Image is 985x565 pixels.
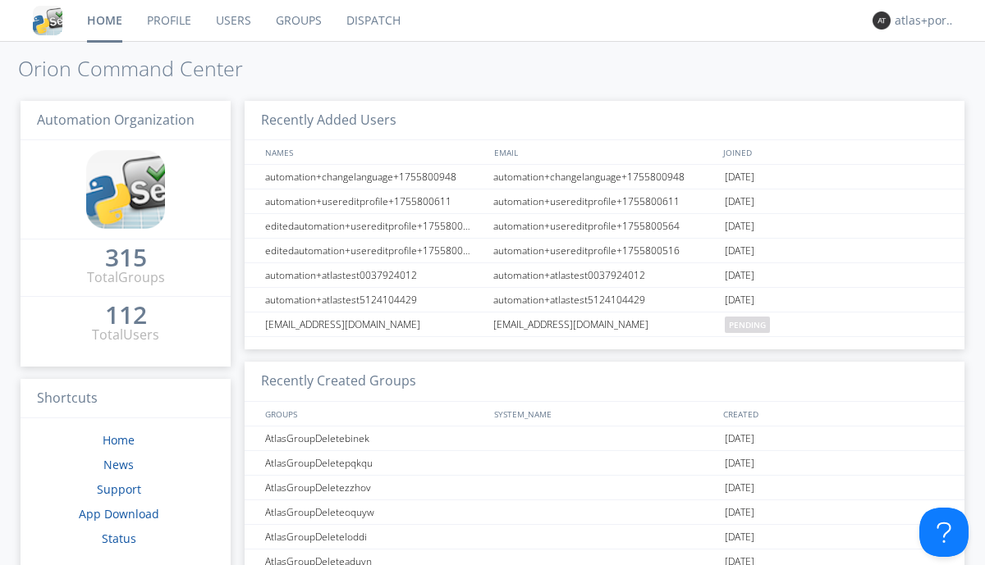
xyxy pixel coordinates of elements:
[245,426,964,451] a: AtlasGroupDeletebinek[DATE]
[489,288,721,312] div: automation+atlastest5124104429
[245,525,964,549] a: AtlasGroupDeleteloddi[DATE]
[261,476,488,499] div: AtlasGroupDeletezzhov
[245,362,964,402] h3: Recently Created Groups
[725,426,754,451] span: [DATE]
[245,214,964,239] a: editedautomation+usereditprofile+1755800564automation+usereditprofile+1755800564[DATE]
[490,402,719,426] div: SYSTEM_NAME
[919,508,969,557] iframe: Toggle Customer Support
[725,263,754,288] span: [DATE]
[261,214,488,238] div: editedautomation+usereditprofile+1755800564
[103,432,135,448] a: Home
[261,312,488,336] div: [EMAIL_ADDRESS][DOMAIN_NAME]
[105,249,147,268] a: 315
[105,249,147,266] div: 315
[245,476,964,500] a: AtlasGroupDeletezzhov[DATE]
[725,476,754,500] span: [DATE]
[103,457,134,472] a: News
[261,288,488,312] div: automation+atlastest5124104429
[725,189,754,214] span: [DATE]
[489,312,721,336] div: [EMAIL_ADDRESS][DOMAIN_NAME]
[725,239,754,263] span: [DATE]
[719,402,949,426] div: CREATED
[105,307,147,326] a: 112
[725,317,770,333] span: pending
[261,263,488,287] div: automation+atlastest0037924012
[261,402,486,426] div: GROUPS
[86,150,165,229] img: cddb5a64eb264b2086981ab96f4c1ba7
[873,11,891,30] img: 373638.png
[490,140,719,164] div: EMAIL
[261,189,488,213] div: automation+usereditprofile+1755800611
[261,525,488,549] div: AtlasGroupDeleteloddi
[102,531,136,546] a: Status
[725,451,754,476] span: [DATE]
[245,312,964,337] a: [EMAIL_ADDRESS][DOMAIN_NAME][EMAIL_ADDRESS][DOMAIN_NAME]pending
[105,307,147,323] div: 112
[489,263,721,287] div: automation+atlastest0037924012
[245,165,964,189] a: automation+changelanguage+1755800948automation+changelanguage+1755800948[DATE]
[261,451,488,475] div: AtlasGroupDeletepqkqu
[245,500,964,525] a: AtlasGroupDeleteoquyw[DATE]
[79,506,159,522] a: App Download
[245,288,964,312] a: automation+atlastest5124104429automation+atlastest5124104429[DATE]
[725,165,754,189] span: [DATE]
[37,111,195,129] span: Automation Organization
[895,12,956,29] div: atlas+portuguese0001
[725,214,754,239] span: [DATE]
[489,189,721,213] div: automation+usereditprofile+1755800611
[719,140,949,164] div: JOINED
[725,500,754,525] span: [DATE]
[261,426,488,450] div: AtlasGroupDeletebinek
[245,101,964,141] h3: Recently Added Users
[245,239,964,263] a: editedautomation+usereditprofile+1755800516automation+usereditprofile+1755800516[DATE]
[261,140,486,164] div: NAMES
[245,263,964,288] a: automation+atlastest0037924012automation+atlastest0037924012[DATE]
[21,379,231,419] h3: Shortcuts
[261,165,488,189] div: automation+changelanguage+1755800948
[489,165,721,189] div: automation+changelanguage+1755800948
[33,6,62,35] img: cddb5a64eb264b2086981ab96f4c1ba7
[261,239,488,262] div: editedautomation+usereditprofile+1755800516
[261,500,488,524] div: AtlasGroupDeleteoquyw
[245,189,964,214] a: automation+usereditprofile+1755800611automation+usereditprofile+1755800611[DATE]
[489,214,721,238] div: automation+usereditprofile+1755800564
[87,268,165,287] div: Total Groups
[725,288,754,312] span: [DATE]
[245,451,964,476] a: AtlasGroupDeletepqkqu[DATE]
[97,481,141,497] a: Support
[725,525,754,549] span: [DATE]
[92,326,159,344] div: Total Users
[489,239,721,262] div: automation+usereditprofile+1755800516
